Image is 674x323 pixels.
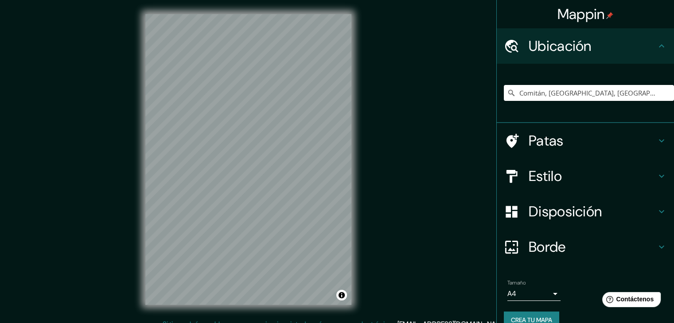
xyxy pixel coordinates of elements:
font: Ubicación [529,37,592,55]
font: Tamaño [507,279,526,286]
iframe: Lanzador de widgets de ayuda [595,288,664,313]
font: Disposición [529,202,602,221]
div: A4 [507,287,561,301]
font: Patas [529,131,564,150]
div: Patas [497,123,674,158]
input: Elige tu ciudad o zona [504,85,674,101]
canvas: Mapa [145,14,351,305]
div: Estilo [497,158,674,194]
font: A4 [507,289,516,298]
div: Ubicación [497,28,674,64]
div: Borde [497,229,674,265]
font: Mappin [557,5,605,23]
div: Disposición [497,194,674,229]
font: Estilo [529,167,562,185]
button: Activar o desactivar atribución [336,290,347,300]
font: Borde [529,238,566,256]
img: pin-icon.png [606,12,613,19]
